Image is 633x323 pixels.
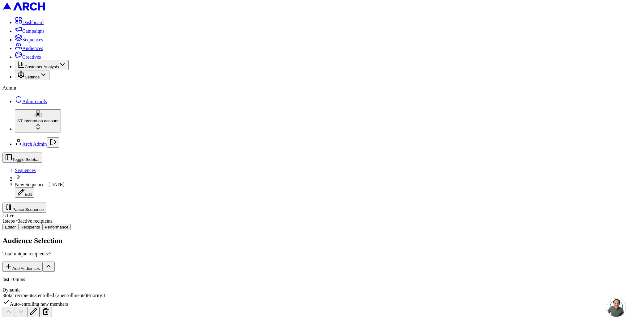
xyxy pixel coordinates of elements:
div: Dynamic [2,287,631,293]
span: Settings [25,75,40,79]
a: Campaigns [15,28,45,34]
span: Customer Analysis [25,65,59,69]
span: Priority: 1 [87,293,106,298]
span: Auto-enrolling new members [2,301,68,307]
h2: Audience Selection [2,237,631,245]
p: last 10mins [2,277,631,282]
span: 3 enrolled [34,293,87,298]
button: ST integration account [15,109,61,132]
span: ST integration account [17,119,58,123]
button: Edit [15,187,34,198]
span: Sequences [22,37,43,42]
span: Admin tools [22,99,47,104]
span: Edit [25,192,32,197]
div: active [2,213,631,218]
a: Open chat [607,298,626,317]
span: Campaigns [22,28,45,34]
a: Arch Admin [22,141,47,147]
span: Dashboard [22,20,44,25]
a: Creatives [15,54,41,60]
button: Performance [42,224,71,230]
a: Audiences [15,46,43,51]
span: 3 total recipients [2,293,34,298]
button: Add Audiences [2,262,42,272]
nav: breadcrumb [2,168,631,198]
span: Audiences [22,46,43,51]
button: Log out [47,137,59,148]
p: Total unique recipients: 3 [2,251,631,257]
button: Toggle Sidebar [2,153,42,163]
a: Dashboard [15,20,44,25]
span: New Sequence - [DATE] [15,182,64,187]
button: Settings [15,70,49,80]
button: Editor [2,224,18,230]
div: Admin [2,85,631,91]
a: Sequences [15,168,36,173]
a: Admin tools [15,99,47,104]
span: Toggle Sidebar [12,157,40,162]
span: 1 steps • 3 active recipients [2,218,53,224]
button: Recipients [18,224,42,230]
span: Creatives [22,54,41,60]
button: Customer Analysis [15,60,69,70]
span: ( 25 enrollments) [54,293,87,298]
button: Pause Sequence [2,203,46,213]
a: Sequences [15,37,43,42]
